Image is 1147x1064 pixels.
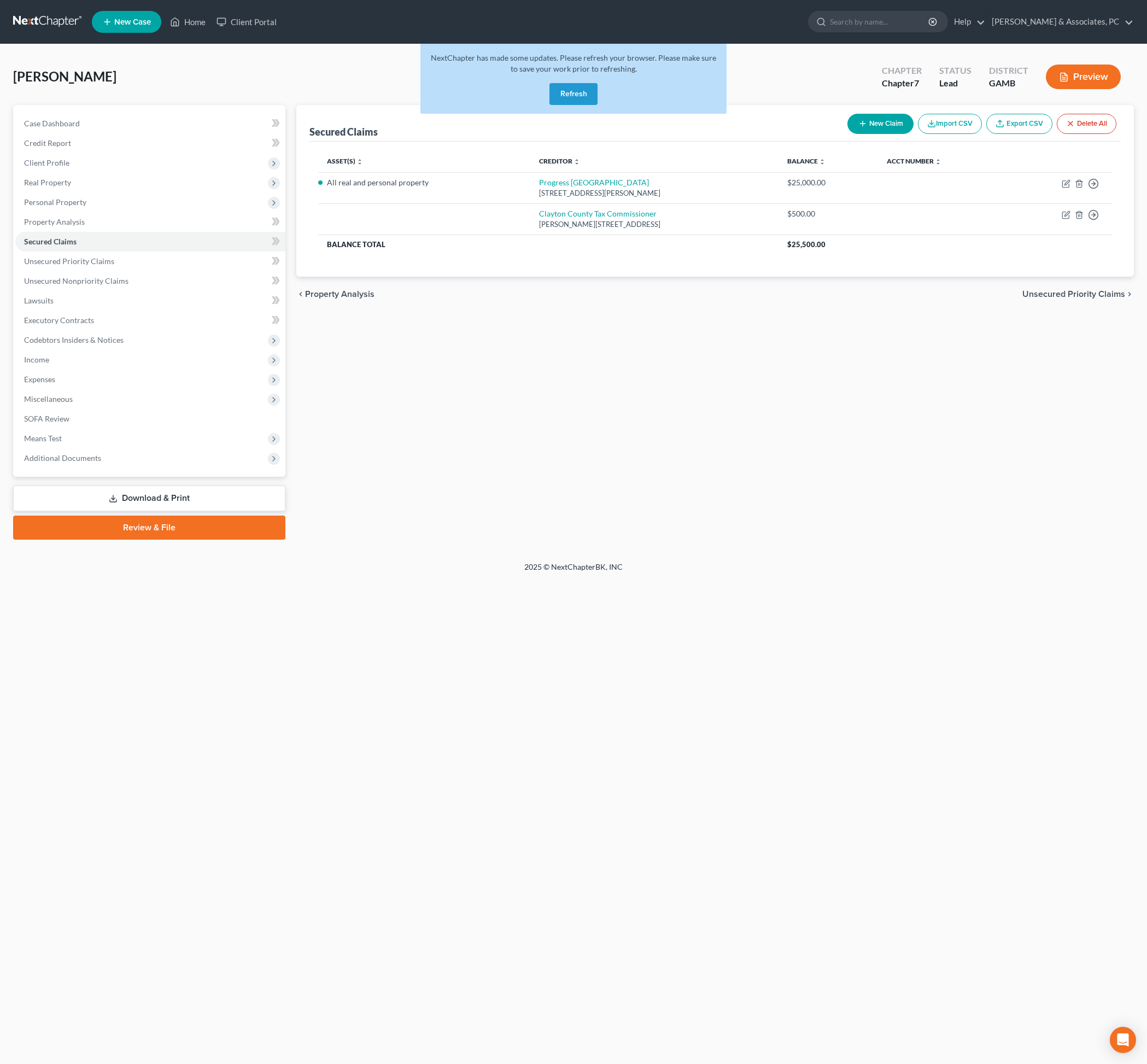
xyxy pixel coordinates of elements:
a: Property Analysis [15,212,285,232]
a: Progress [GEOGRAPHIC_DATA] [539,178,649,187]
span: Unsecured Nonpriority Claims [24,276,128,285]
span: Income [24,355,49,364]
a: Asset(s) unfold_more [327,157,363,165]
span: NextChapter has made some updates. Please refresh your browser. Please make sure to save your wor... [431,53,716,73]
span: Real Property [24,178,71,187]
div: Secured Claims [309,125,378,138]
span: Unsecured Priority Claims [24,256,114,266]
i: chevron_right [1125,290,1134,299]
div: Status [939,65,972,77]
button: chevron_left Property Analysis [296,290,374,299]
button: Refresh [549,83,598,105]
div: 2025 © NextChapterBK, INC [262,562,885,581]
i: unfold_more [819,159,826,165]
span: Case Dashboard [24,119,80,128]
span: Codebtors Insiders & Notices [24,335,124,344]
a: Client Portal [211,12,282,32]
span: Personal Property [24,197,86,207]
button: Delete All [1057,114,1116,134]
span: Client Profile [24,158,69,167]
div: Chapter [882,77,922,90]
button: New Claim [847,114,914,134]
i: unfold_more [573,159,580,165]
button: Preview [1046,65,1121,89]
li: All real and personal property [327,177,522,188]
div: $500.00 [787,208,869,219]
span: SOFA Review [24,414,69,423]
a: Unsecured Priority Claims [15,252,285,271]
button: Unsecured Priority Claims chevron_right [1022,290,1134,299]
a: Review & File [13,516,285,540]
div: Lead [939,77,972,90]
th: Balance Total [318,235,779,254]
a: Download & Print [13,486,285,511]
span: [PERSON_NAME] [13,68,116,84]
a: Balance unfold_more [787,157,826,165]
span: Property Analysis [24,217,85,226]
span: 7 [914,78,919,88]
span: Additional Documents [24,453,101,463]
div: $25,000.00 [787,177,869,188]
span: Executory Contracts [24,315,94,325]
span: Credit Report [24,138,71,148]
a: Secured Claims [15,232,285,252]
span: Lawsuits [24,296,54,305]
a: Lawsuits [15,291,285,311]
a: Help [949,12,985,32]
a: Unsecured Nonpriority Claims [15,271,285,291]
a: Clayton County Tax Commissioner [539,209,657,218]
span: Secured Claims [24,237,77,246]
a: Export CSV [986,114,1052,134]
div: District [989,65,1028,77]
div: [STREET_ADDRESS][PERSON_NAME] [539,188,769,198]
span: Miscellaneous [24,394,73,404]
a: [PERSON_NAME] & Associates, PC [986,12,1133,32]
i: unfold_more [935,159,941,165]
a: Creditor unfold_more [539,157,580,165]
a: Credit Report [15,133,285,153]
span: Means Test [24,434,62,443]
div: [PERSON_NAME][STREET_ADDRESS] [539,219,769,230]
span: Expenses [24,375,55,384]
input: Search by name... [830,11,930,32]
a: Home [165,12,211,32]
a: SOFA Review [15,409,285,429]
i: chevron_left [296,290,305,299]
button: Import CSV [918,114,982,134]
span: $25,500.00 [787,240,826,249]
a: Executory Contracts [15,311,285,330]
span: Unsecured Priority Claims [1022,290,1125,299]
div: GAMB [989,77,1028,90]
i: unfold_more [356,159,363,165]
span: New Case [114,18,151,26]
span: Property Analysis [305,290,374,299]
a: Case Dashboard [15,114,285,133]
div: Open Intercom Messenger [1110,1027,1136,1053]
a: Acct Number unfold_more [887,157,941,165]
div: Chapter [882,65,922,77]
